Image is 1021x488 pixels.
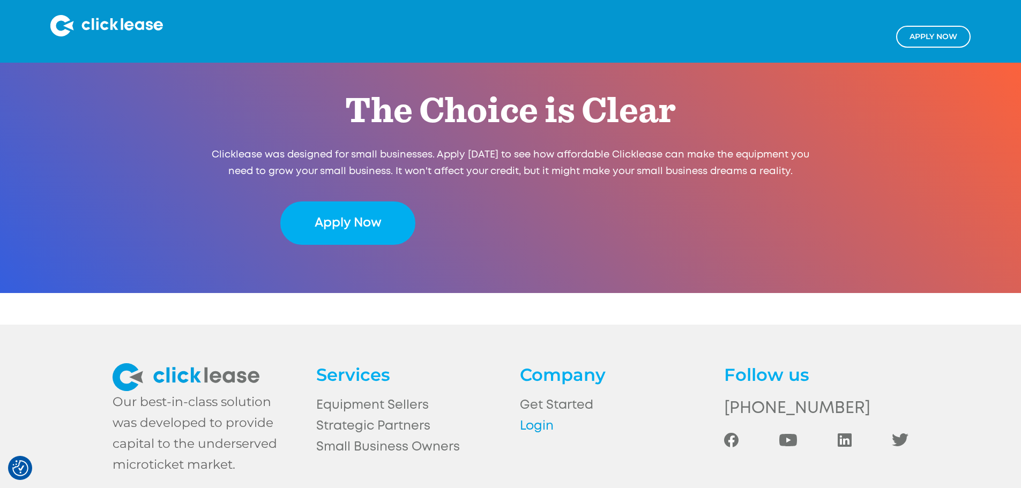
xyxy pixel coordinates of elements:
[280,87,740,136] h2: The Choice is Clear
[724,433,739,447] img: Facebook Social icon
[12,460,28,476] img: Revisit consent button
[50,15,163,36] img: Clicklease logo
[316,395,501,416] a: Equipment Sellers
[520,363,704,386] h4: Company
[113,391,297,475] div: Our best-in-class solution was developed to provide capital to the underserved microticket market.
[12,460,28,476] button: Consent Preferences
[892,433,908,446] img: Twitter Social Icon
[779,434,797,446] img: Youtube Social Icon
[724,363,908,386] h4: Follow us
[838,433,852,447] img: LinkedIn Social Icon
[316,363,501,386] h4: Services
[520,395,704,416] a: Get Started
[724,395,908,422] a: [PHONE_NUMBER]
[280,201,415,245] a: Apply Now
[316,437,501,457] a: Small Business Owners
[316,416,501,437] a: Strategic Partners
[896,26,971,48] a: Apply NOw
[113,363,259,391] img: clickease logo
[203,147,817,181] p: Clicklease was designed for small businesses. Apply [DATE] to see how affordable Clicklease can m...
[520,416,704,437] a: Login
